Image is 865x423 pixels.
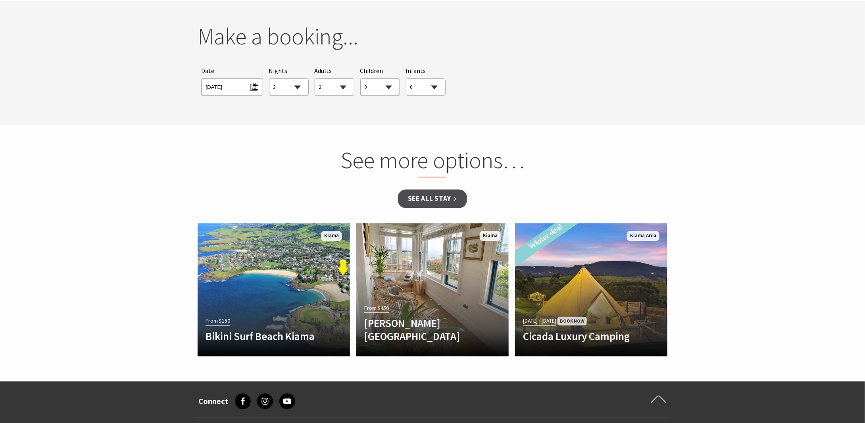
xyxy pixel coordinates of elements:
[523,317,556,326] span: [DATE] - [DATE]
[198,223,350,357] a: From $150 Bikini Surf Beach Kiama Kiama
[364,317,478,343] h4: [PERSON_NAME][GEOGRAPHIC_DATA]
[406,67,426,75] span: Infants
[198,23,667,51] h2: Make a booking...
[398,190,467,208] a: See all Stay
[206,330,319,343] h4: Bikini Surf Beach Kiama
[321,231,342,241] span: Kiama
[356,223,509,357] a: From $450 [PERSON_NAME][GEOGRAPHIC_DATA] Kiama
[281,147,584,178] h2: See more options…
[480,231,501,241] span: Kiama
[364,304,389,313] span: From $450
[201,66,263,96] div: Please choose your desired arrival date
[198,397,229,406] h3: Connect
[206,317,230,326] span: From $150
[206,81,258,92] span: [DATE]
[515,223,667,357] a: Another Image Used [DATE] - [DATE] Book Now Cicada Luxury Camping Kiama Area
[269,66,288,77] span: Nights
[523,330,636,343] h4: Cicada Luxury Camping
[557,317,587,325] span: Book Now
[360,67,383,75] span: Children
[201,67,214,75] span: Date
[269,66,309,96] div: Choose a number of nights
[315,67,332,75] span: Adults
[627,231,659,241] span: Kiama Area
